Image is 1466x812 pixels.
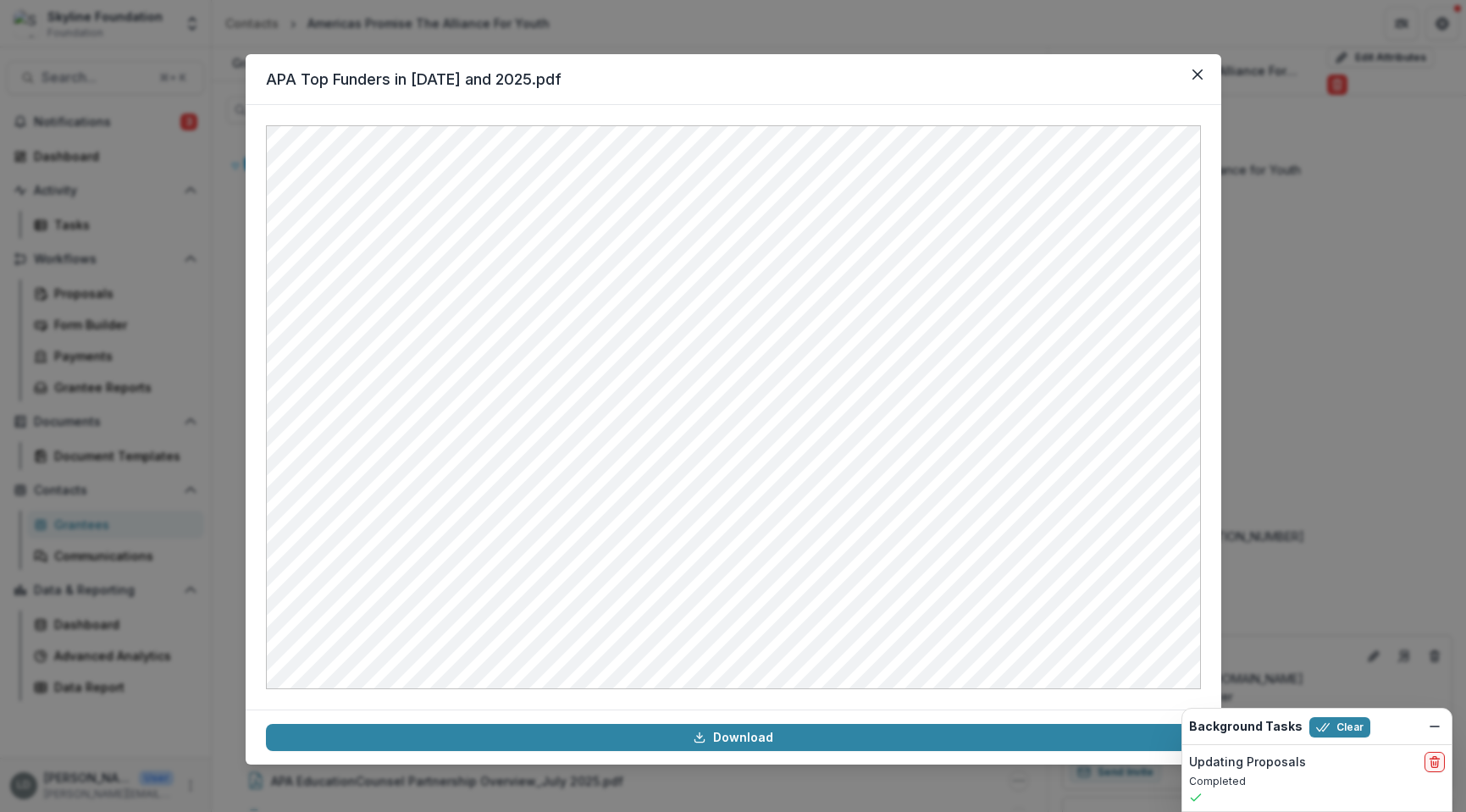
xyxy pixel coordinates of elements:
a: Download [266,724,1201,751]
button: Clear [1309,717,1370,737]
button: delete [1425,752,1445,772]
p: Completed [1189,774,1445,789]
button: Dismiss [1425,716,1445,737]
h2: Updating Proposals [1189,755,1306,770]
button: Close [1184,61,1211,88]
h2: Background Tasks [1189,720,1303,734]
header: APA Top Funders in [DATE] and 2025.pdf [246,54,1221,105]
